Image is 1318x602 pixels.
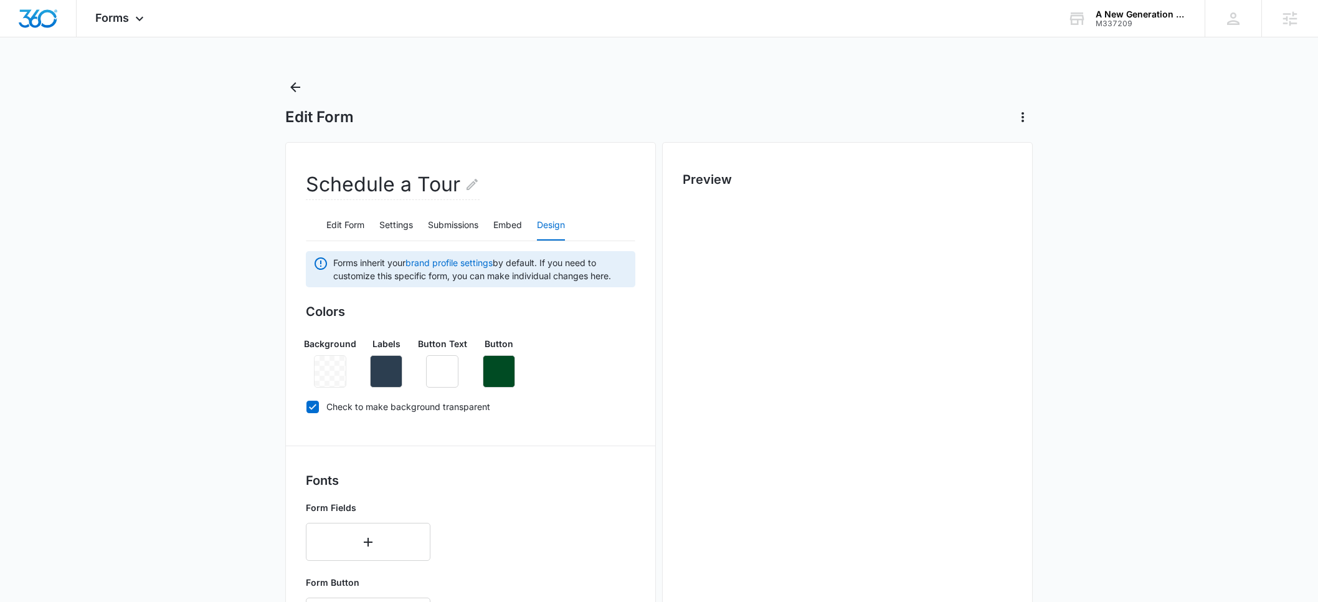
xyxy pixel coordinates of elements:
[465,170,480,199] button: Edit Form Name
[428,211,478,241] button: Submissions
[306,302,635,321] h3: Colors
[379,211,413,241] button: Settings
[485,337,513,350] p: Button
[493,211,522,241] button: Embed
[326,211,364,241] button: Edit Form
[306,170,480,200] h2: Schedule a Tour
[405,257,493,268] a: brand profile settings
[95,11,129,24] span: Forms
[683,170,1012,189] h2: Preview
[333,256,628,282] span: Forms inherit your by default. If you need to customize this specific form, you can make individu...
[306,471,635,490] h3: Fonts
[418,337,467,350] p: Button Text
[285,108,354,127] h1: Edit Form
[304,337,356,350] p: Background
[1096,19,1187,28] div: account id
[1096,9,1187,19] div: account name
[285,77,305,97] button: Back
[306,576,430,589] p: Form Button
[537,211,565,241] button: Design
[1013,107,1033,127] button: Actions
[306,400,635,413] label: Check to make background transparent
[372,337,401,350] p: Labels
[306,501,430,514] p: Form Fields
